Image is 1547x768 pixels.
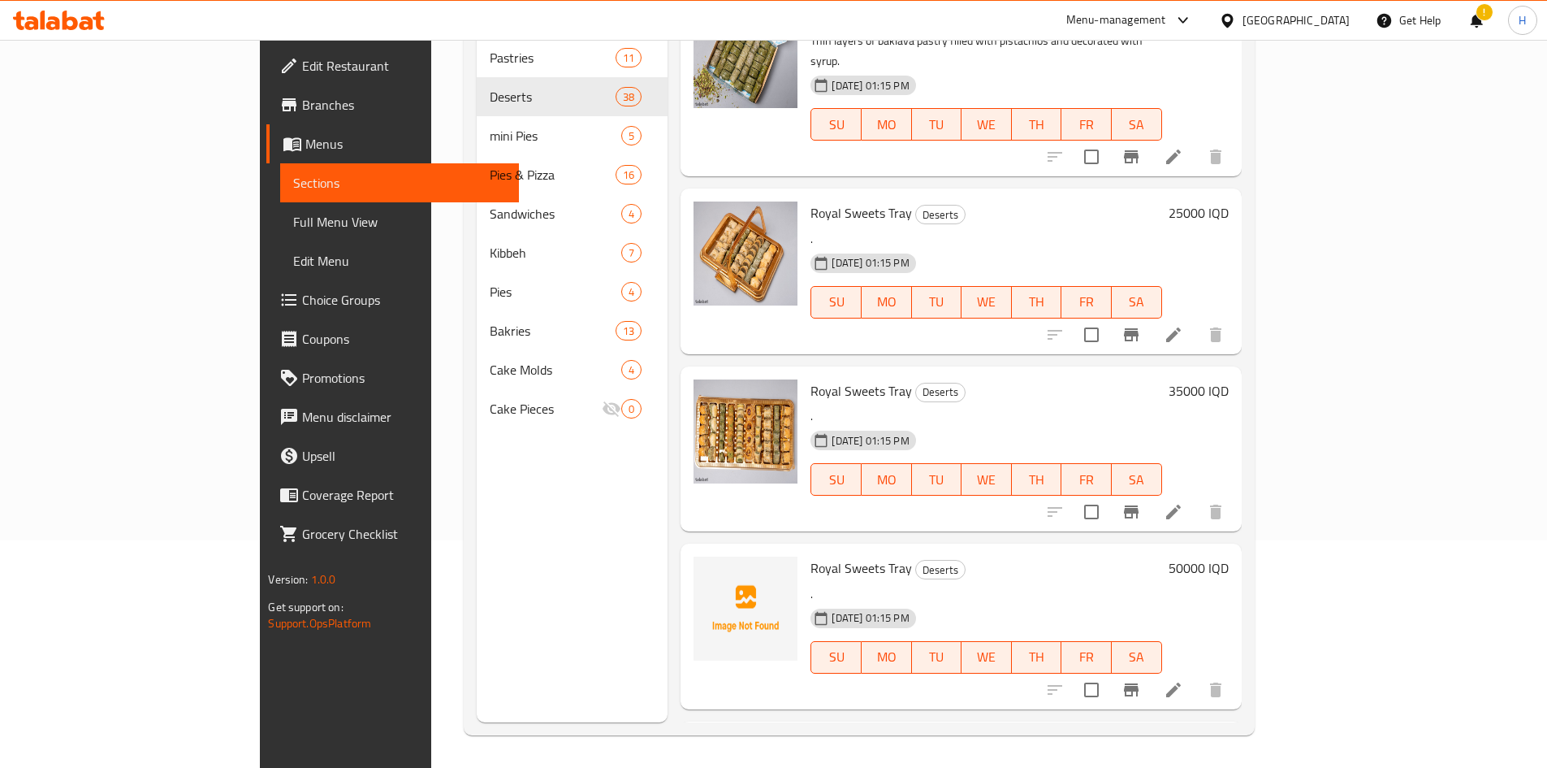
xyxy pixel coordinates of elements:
span: TU [918,113,956,137]
span: 4 [622,206,641,222]
button: SU [810,463,861,496]
a: Edit menu item [1164,147,1183,167]
span: Grocery Checklist [302,524,505,544]
h6: 35000 IQD [1169,380,1229,402]
p: . [810,584,1161,605]
button: TU [912,463,962,496]
span: Pies & Pizza [490,165,616,184]
span: Bakries [490,321,616,341]
div: items [621,126,642,145]
span: Menu disclaimer [302,407,505,427]
span: Select to update [1074,318,1108,352]
span: Cake Pieces [490,399,602,419]
button: WE [961,286,1012,319]
div: items [621,360,642,380]
span: Deserts [490,87,616,106]
div: Deserts38 [477,77,668,116]
span: Cake Molds [490,360,621,380]
span: SU [818,113,854,137]
div: Bakries13 [477,311,668,350]
span: SA [1118,113,1156,137]
div: items [616,165,642,184]
div: Pastries11 [477,38,668,77]
span: WE [968,468,1005,492]
a: Upsell [266,436,518,475]
img: Turkish Burma [694,4,797,108]
button: SA [1112,463,1162,496]
button: WE [961,463,1012,496]
span: TH [1018,113,1056,137]
span: mini Pies [490,126,621,145]
span: TU [918,645,956,669]
span: TH [1018,645,1056,669]
div: Deserts [915,560,966,579]
button: FR [1061,286,1112,319]
h6: 25000 IQD [1169,202,1229,224]
p: . [810,229,1161,249]
img: Royal Sweets Tray [694,557,797,661]
span: WE [968,113,1005,137]
button: TU [912,641,962,674]
span: FR [1068,290,1105,314]
span: 0 [622,401,641,417]
span: SA [1118,645,1156,669]
a: Grocery Checklist [266,514,518,553]
span: MO [868,645,905,669]
span: [DATE] 01:15 PM [825,255,915,271]
p: . [810,406,1161,427]
div: [GEOGRAPHIC_DATA] [1242,11,1350,29]
span: Menus [305,134,505,154]
span: Edit Menu [293,251,505,271]
span: 11 [616,50,641,66]
a: Edit Restaurant [266,46,518,85]
div: Kibbeh7 [477,233,668,272]
img: Royal Sweets Tray [694,202,797,306]
a: Full Menu View [280,202,518,241]
span: Edit Restaurant [302,56,505,76]
a: Coverage Report [266,475,518,514]
button: Branch-specific-item [1112,492,1151,532]
span: MO [868,290,905,314]
div: Pies & Pizza16 [477,155,668,194]
p: Thin layers of baklava pastry filled with pistachios and decorated with syrup. [810,31,1161,72]
button: FR [1061,463,1112,496]
button: delete [1196,492,1235,532]
span: SA [1118,290,1156,314]
button: WE [961,108,1012,141]
span: Deserts [916,561,965,579]
div: Pies [490,282,621,302]
nav: Menu sections [477,32,668,435]
span: Branches [302,95,505,115]
img: Royal Sweets Tray [694,380,797,484]
span: 13 [616,323,641,339]
span: Upsell [302,446,505,466]
div: items [621,243,642,263]
span: 4 [622,284,641,300]
div: Deserts [915,205,966,224]
a: Menu disclaimer [266,397,518,436]
span: Royal Sweets Tray [810,201,912,225]
button: SU [810,286,861,319]
div: items [616,321,642,341]
span: SU [818,468,854,492]
span: [DATE] 01:15 PM [825,433,915,449]
span: 4 [622,362,641,378]
div: items [621,204,642,223]
div: items [616,48,642,67]
span: [DATE] 01:15 PM [825,610,915,626]
span: WE [968,645,1005,669]
span: Select to update [1074,140,1108,174]
button: delete [1196,670,1235,709]
span: MO [868,468,905,492]
a: Edit menu item [1164,502,1183,522]
span: FR [1068,468,1105,492]
button: delete [1196,315,1235,354]
span: Sandwiches [490,204,621,223]
div: items [616,87,642,106]
span: Kibbeh [490,243,621,263]
div: Menu-management [1066,11,1166,30]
